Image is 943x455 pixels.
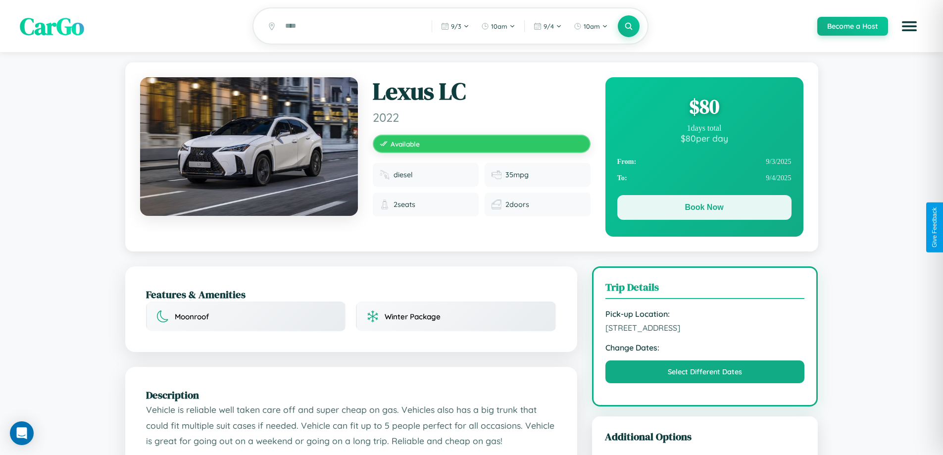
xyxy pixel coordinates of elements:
[492,170,501,180] img: Fuel efficiency
[394,200,415,209] span: 2 seats
[492,200,501,209] img: Doors
[380,200,390,209] img: Seats
[931,207,938,248] div: Give Feedback
[617,133,792,144] div: $ 80 per day
[817,17,888,36] button: Become a Host
[544,22,554,30] span: 9 / 4
[584,22,600,30] span: 10am
[605,429,805,444] h3: Additional Options
[505,170,529,179] span: 35 mpg
[380,170,390,180] img: Fuel type
[175,312,209,321] span: Moonroof
[10,421,34,445] div: Open Intercom Messenger
[385,312,441,321] span: Winter Package
[605,360,805,383] button: Select Different Dates
[394,170,413,179] span: diesel
[146,402,556,449] p: Vehicle is reliable well taken care off and super cheap on gas. Vehicles also has a big trunk tha...
[436,18,474,34] button: 9/3
[451,22,461,30] span: 9 / 3
[895,12,923,40] button: Open menu
[605,309,805,319] strong: Pick-up Location:
[617,170,792,186] div: 9 / 4 / 2025
[391,140,420,148] span: Available
[20,10,84,43] span: CarGo
[529,18,567,34] button: 9/4
[569,18,613,34] button: 10am
[146,388,556,402] h2: Description
[373,110,591,125] span: 2022
[617,153,792,170] div: 9 / 3 / 2025
[373,77,591,106] h1: Lexus LC
[505,200,529,209] span: 2 doors
[140,77,358,216] img: Lexus LC 2022
[617,195,792,220] button: Book Now
[617,174,627,182] strong: To:
[605,280,805,299] h3: Trip Details
[605,343,805,353] strong: Change Dates:
[146,287,556,302] h2: Features & Amenities
[617,157,637,166] strong: From:
[491,22,507,30] span: 10am
[476,18,520,34] button: 10am
[617,124,792,133] div: 1 days total
[605,323,805,333] span: [STREET_ADDRESS]
[617,93,792,120] div: $ 80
